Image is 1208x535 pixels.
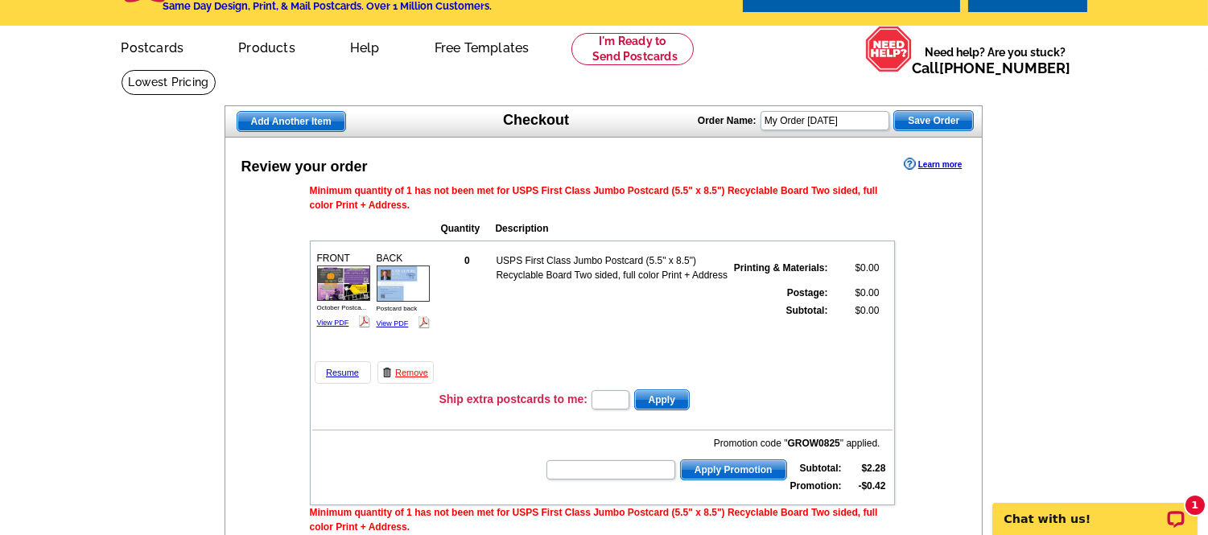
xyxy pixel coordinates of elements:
[464,255,470,266] strong: 0
[241,156,368,178] div: Review your order
[310,507,878,533] span: Minimum quantity of 1 has not been met for USPS First Class Jumbo Postcard (5.5" x 8.5") Recyclab...
[865,26,913,72] img: help
[503,112,569,129] h1: Checkout
[800,463,842,474] strong: Subtotal:
[893,110,974,131] button: Save Order
[861,463,885,474] strong: $2.28
[440,220,493,237] th: Quantity
[212,27,321,65] a: Products
[377,305,418,312] span: Postcard back
[409,27,555,65] a: Free Templates
[982,484,1208,535] iframe: LiveChat chat widget
[324,27,406,65] a: Help
[790,480,842,492] strong: Promotion:
[786,305,828,316] strong: Subtotal:
[382,368,392,377] img: trashcan-icon.gif
[681,460,786,479] span: Apply Promotion
[310,185,878,211] span: Minimum quantity of 1 has not been met for USPS First Class Jumbo Postcard (5.5" x 8.5") Recyclab...
[698,115,757,126] strong: Order Name:
[317,319,349,327] a: View PDF
[315,249,373,332] div: FRONT
[358,315,370,327] img: pdf_logo.png
[495,220,790,237] th: Description
[377,319,409,327] a: View PDF
[831,302,880,319] td: $0.00
[317,265,370,301] img: small-thumb.jpg
[734,262,828,274] strong: Printing & Materials:
[377,361,434,384] a: Remove
[315,361,371,384] a: Resume
[418,316,430,328] img: pdf_logo.png
[904,158,962,171] a: Learn more
[788,438,840,449] b: GROW0825
[787,287,828,298] strong: Postage:
[317,304,367,311] span: October Postca...
[913,60,1071,76] span: Call
[635,390,689,409] span: Apply
[439,392,588,406] h3: Ship extra postcards to me:
[496,253,729,283] td: USPS First Class Jumbo Postcard (5.5" x 8.5") Recyclable Board Two sided, full color Print + Address
[237,111,346,132] a: Add Another Item
[913,44,1079,76] span: Need help? Are you stuck?
[858,480,885,492] strong: -$0.42
[940,60,1071,76] a: [PHONE_NUMBER]
[374,249,432,333] div: BACK
[237,112,345,131] span: Add Another Item
[96,27,210,65] a: Postcards
[545,436,880,451] div: Promotion code " " applied.
[634,389,690,410] button: Apply
[894,111,973,130] span: Save Order
[377,265,430,302] img: small-thumb.jpg
[831,285,880,301] td: $0.00
[680,459,787,480] button: Apply Promotion
[831,253,880,283] td: $0.00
